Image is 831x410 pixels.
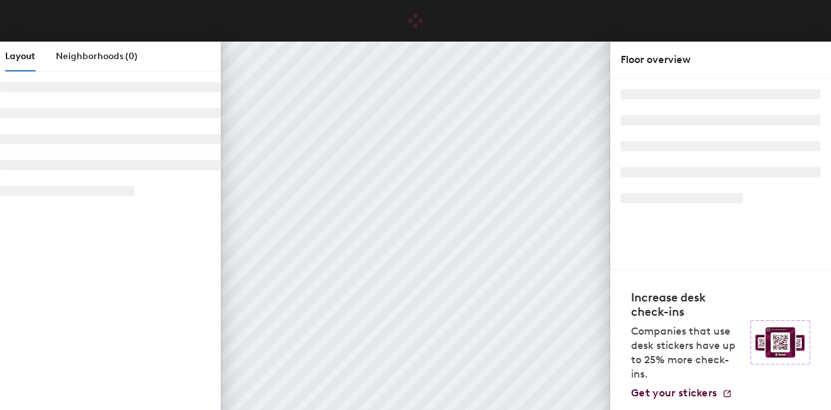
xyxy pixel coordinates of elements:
span: Neighborhoods (0) [56,51,138,62]
span: Layout [5,51,35,62]
span: Get your stickers [631,387,717,399]
a: Get your stickers [631,387,732,400]
p: Companies that use desk stickers have up to 25% more check-ins. [631,324,743,381]
div: Floor overview [621,52,821,68]
img: Sticker logo [750,320,810,365]
h4: Increase desk check-ins [631,290,743,319]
